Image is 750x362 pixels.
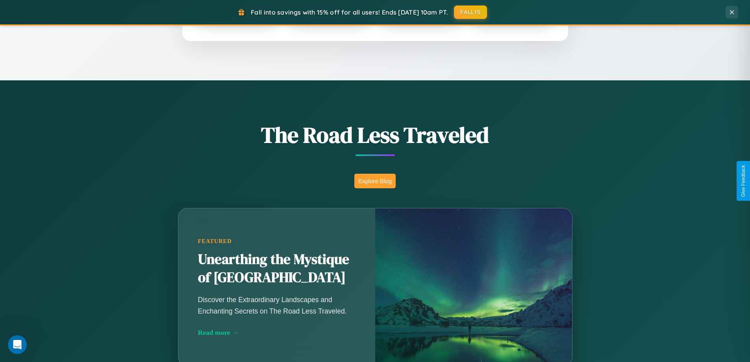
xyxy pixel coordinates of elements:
span: Fall into savings with 15% off for all users! Ends [DATE] 10am PT. [251,8,448,16]
div: Featured [198,238,356,245]
button: Explore Blog [354,174,396,188]
div: Read more → [198,329,356,337]
div: Give Feedback [741,165,746,197]
button: FALL15 [454,6,487,19]
p: Discover the Extraordinary Landscapes and Enchanting Secrets on The Road Less Traveled. [198,294,356,316]
h2: Unearthing the Mystique of [GEOGRAPHIC_DATA] [198,251,356,287]
h1: The Road Less Traveled [139,120,611,150]
iframe: Intercom live chat [8,335,27,354]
